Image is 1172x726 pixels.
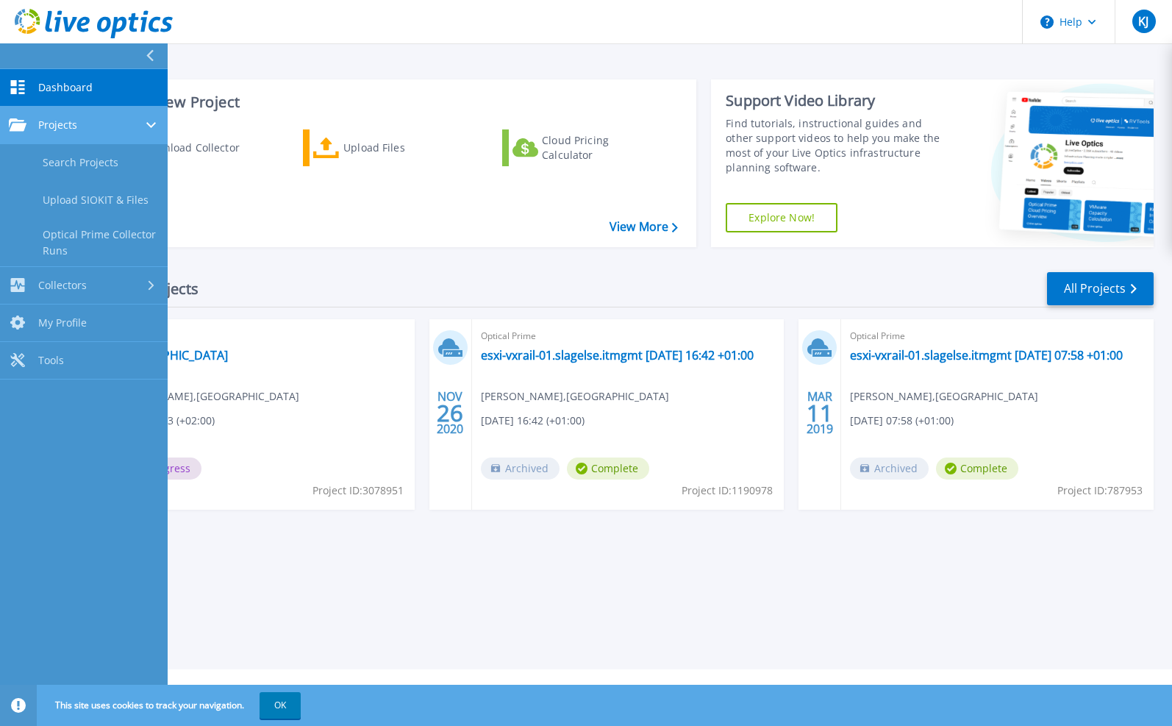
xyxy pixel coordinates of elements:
span: Complete [567,458,649,480]
div: MAR 2019 [806,386,834,440]
span: KJ [1138,15,1148,27]
button: OK [260,692,301,719]
div: Cloud Pricing Calculator [542,133,660,163]
span: My Profile [38,316,87,330]
span: 26 [437,407,463,419]
span: Dashboard [38,81,93,94]
span: Project ID: 1190978 [682,483,773,499]
span: Project ID: 787953 [1057,483,1143,499]
a: Download Collector [104,129,268,166]
span: [PERSON_NAME] , [GEOGRAPHIC_DATA] [481,388,669,405]
a: Explore Now! [726,203,837,232]
span: [PERSON_NAME] , [GEOGRAPHIC_DATA] [850,388,1038,405]
a: View More [610,220,678,234]
span: This site uses cookies to track your navigation. [40,692,301,719]
a: esxi-vxrail-01.slagelse.itmgmt [DATE] 16:42 +01:00 [481,348,754,363]
span: [DATE] 07:58 (+01:00) [850,413,954,429]
div: Find tutorials, instructional guides and other support videos to help you make the most of your L... [726,116,948,175]
span: Archived [850,458,929,480]
span: [PERSON_NAME] , [GEOGRAPHIC_DATA] [111,388,299,405]
div: NOV 2020 [436,386,464,440]
span: Optical Prime [850,328,1145,344]
a: Upload Files [303,129,467,166]
span: Collectors [38,279,87,292]
span: Optical Prime [481,328,776,344]
span: Projects [38,118,77,132]
a: esxi-vxrail-01.slagelse.itmgmt [DATE] 07:58 +01:00 [850,348,1123,363]
div: Download Collector [142,133,260,163]
span: Optical Prime [111,328,406,344]
span: [DATE] 16:42 (+01:00) [481,413,585,429]
div: Support Video Library [726,91,948,110]
span: 11 [807,407,833,419]
span: Archived [481,458,560,480]
a: [GEOGRAPHIC_DATA] [111,348,228,363]
a: Cloud Pricing Calculator [502,129,666,166]
a: All Projects [1047,272,1154,305]
span: Tools [38,354,64,367]
div: Upload Files [343,133,461,163]
span: Complete [936,458,1018,480]
h3: Start a New Project [104,94,677,110]
span: Project ID: 3078951 [312,483,404,499]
